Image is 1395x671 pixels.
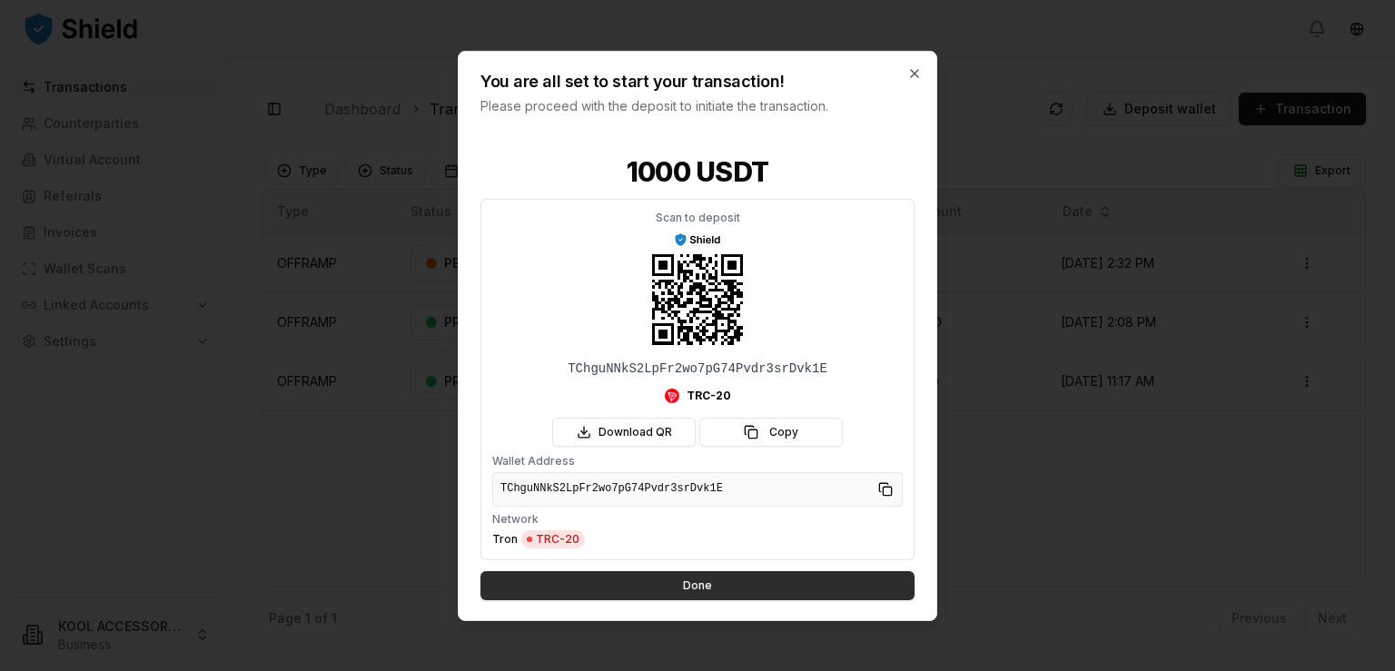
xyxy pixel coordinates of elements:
h2: You are all set to start your transaction! [480,73,878,89]
img: ShieldPay Logo [674,232,721,246]
span: TRC-20 [687,389,731,403]
p: Please proceed with the deposit to initiate the transaction. [480,96,878,114]
button: Download QR [552,418,696,447]
button: Done [480,571,915,600]
img: Tron Logo [665,389,679,403]
span: Tron [492,532,518,547]
button: Copy [699,418,843,447]
div: TChguNNkS2LpFr2wo7pG74Pvdr3srDvk1E [568,360,827,378]
p: Network [492,512,903,527]
h1: 1000 USDT [480,154,915,187]
span: TChguNNkS2LpFr2wo7pG74Pvdr3srDvk1E [500,482,873,496]
p: Scan to deposit [656,210,740,224]
p: Wallet Address [492,454,903,469]
span: TRC-20 [521,530,585,548]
